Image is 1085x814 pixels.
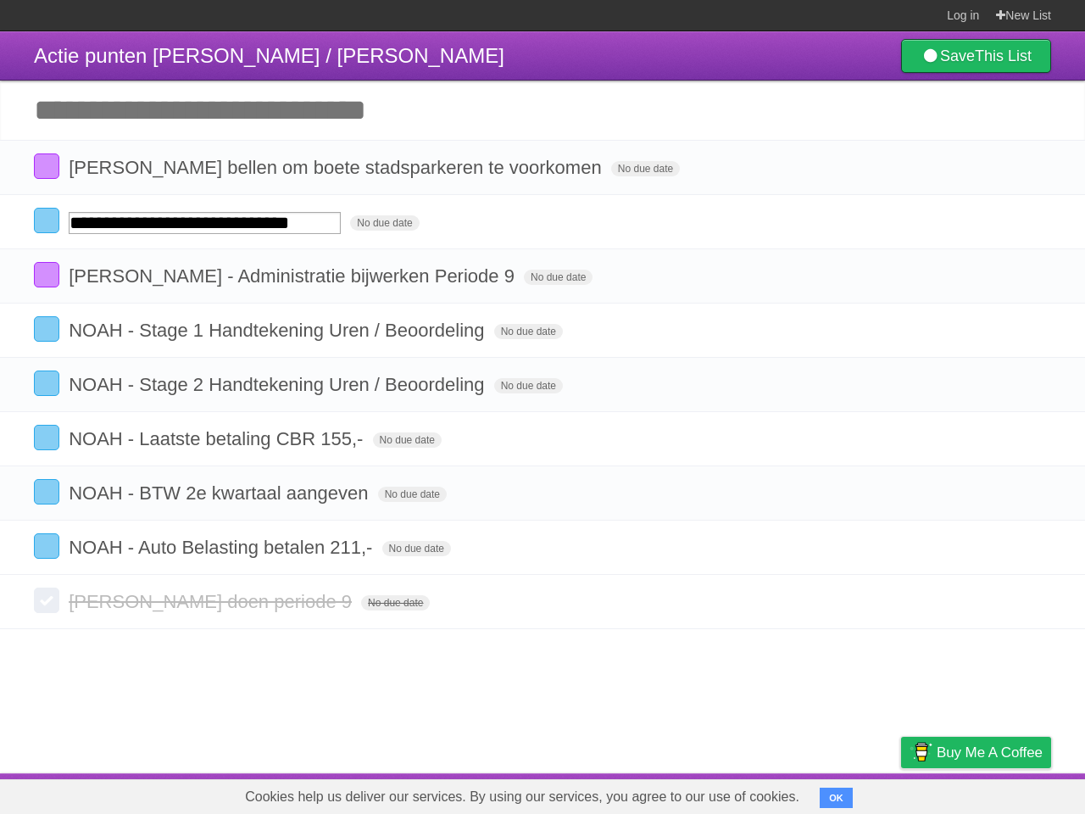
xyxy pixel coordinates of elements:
span: NOAH - Laatste betaling CBR 155,- [69,428,367,449]
span: No due date [611,161,680,176]
a: SaveThis List [901,39,1051,73]
span: Cookies help us deliver our services. By using our services, you agree to our use of cookies. [228,780,816,814]
span: NOAH - Auto Belasting betalen 211,- [69,537,376,558]
label: Done [34,371,59,396]
span: Buy me a coffee [937,738,1043,767]
span: No due date [350,215,419,231]
span: Actie punten [PERSON_NAME] / [PERSON_NAME] [34,44,504,67]
span: No due date [494,378,563,393]
span: NOAH - Stage 2 Handtekening Uren / Beoordeling [69,374,488,395]
img: Buy me a coffee [910,738,932,767]
button: OK [820,788,853,808]
a: Developers [732,778,800,810]
label: Done [34,588,59,613]
span: No due date [373,432,442,448]
a: Privacy [879,778,923,810]
span: No due date [382,541,451,556]
span: No due date [524,270,593,285]
label: Done [34,316,59,342]
span: No due date [378,487,447,502]
span: No due date [361,595,430,610]
span: NOAH - Stage 1 Handtekening Uren / Beoordeling [69,320,488,341]
span: [PERSON_NAME] - Administratie bijwerken Periode 9 [69,265,519,287]
a: Terms [821,778,859,810]
span: NOAH - BTW 2e kwartaal aangeven [69,482,372,504]
label: Done [34,208,59,233]
span: [PERSON_NAME] doen periode 9 [69,591,356,612]
span: No due date [494,324,563,339]
a: About [676,778,711,810]
label: Done [34,533,59,559]
label: Done [34,262,59,287]
a: Suggest a feature [944,778,1051,810]
label: Done [34,425,59,450]
a: Buy me a coffee [901,737,1051,768]
label: Done [34,153,59,179]
label: Done [34,479,59,505]
b: This List [975,47,1032,64]
span: [PERSON_NAME] bellen om boete stadsparkeren te voorkomen [69,157,606,178]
